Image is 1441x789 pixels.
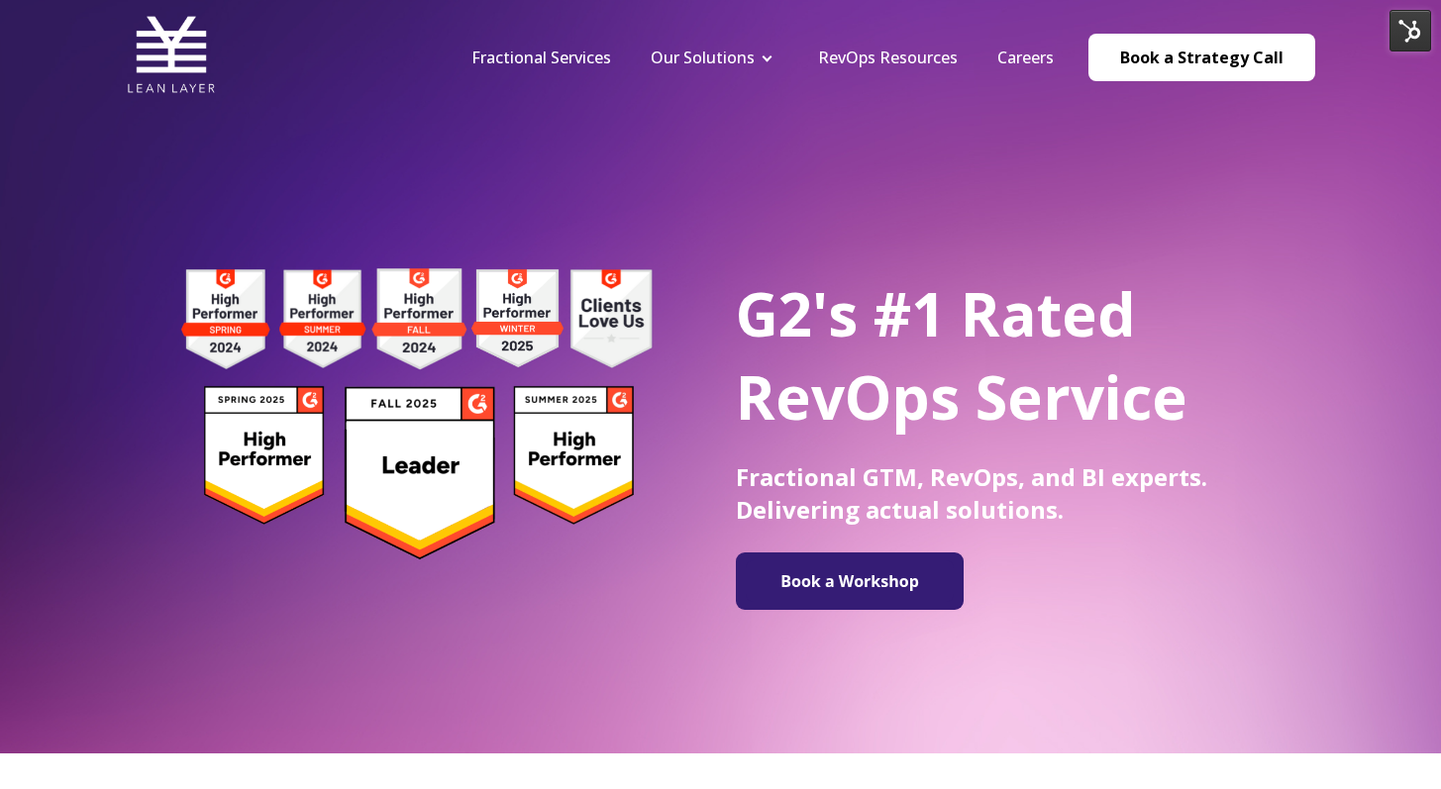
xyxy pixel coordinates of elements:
span: Fractional GTM, RevOps, and BI experts. Delivering actual solutions. [736,460,1207,526]
a: RevOps Resources [818,47,958,68]
span: G2's #1 Rated RevOps Service [736,273,1187,438]
a: Our Solutions [651,47,755,68]
img: HubSpot Tools Menu Toggle [1390,10,1431,51]
a: Fractional Services [471,47,611,68]
img: g2 badges [147,262,686,565]
a: Book a Strategy Call [1088,34,1315,81]
a: Careers [997,47,1054,68]
div: Navigation Menu [452,47,1074,68]
img: Lean Layer Logo [127,10,216,99]
img: Book a Workshop [746,560,954,602]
